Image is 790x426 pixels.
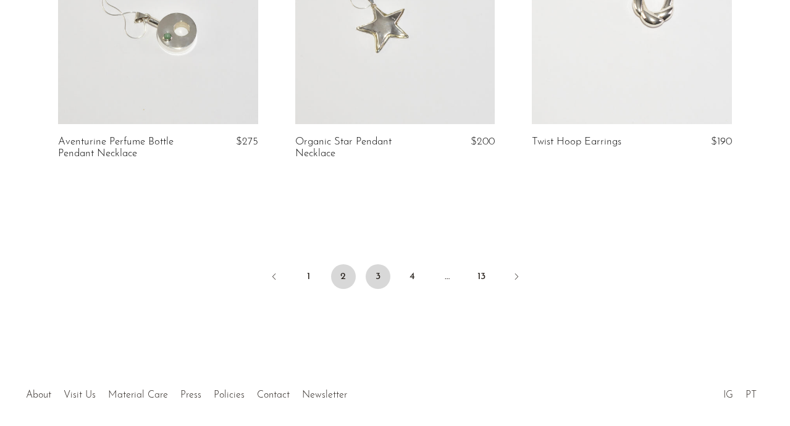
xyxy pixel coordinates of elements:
a: Aventurine Perfume Bottle Pendant Necklace [58,136,191,159]
a: 4 [400,264,425,289]
a: Twist Hoop Earrings [532,136,621,148]
span: 2 [331,264,356,289]
a: PT [746,390,757,400]
ul: Social Medias [717,380,763,404]
a: Next [504,264,529,291]
a: 3 [366,264,390,289]
span: $275 [236,136,258,147]
ul: Quick links [20,380,353,404]
span: … [435,264,460,289]
a: About [26,390,51,400]
a: Press [180,390,201,400]
a: 1 [296,264,321,289]
span: $200 [471,136,495,147]
a: Material Care [108,390,168,400]
a: IG [723,390,733,400]
span: $190 [711,136,732,147]
a: 13 [469,264,494,289]
a: Policies [214,390,245,400]
a: Previous [262,264,287,291]
a: Contact [257,390,290,400]
a: Organic Star Pendant Necklace [295,136,428,159]
a: Visit Us [64,390,96,400]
